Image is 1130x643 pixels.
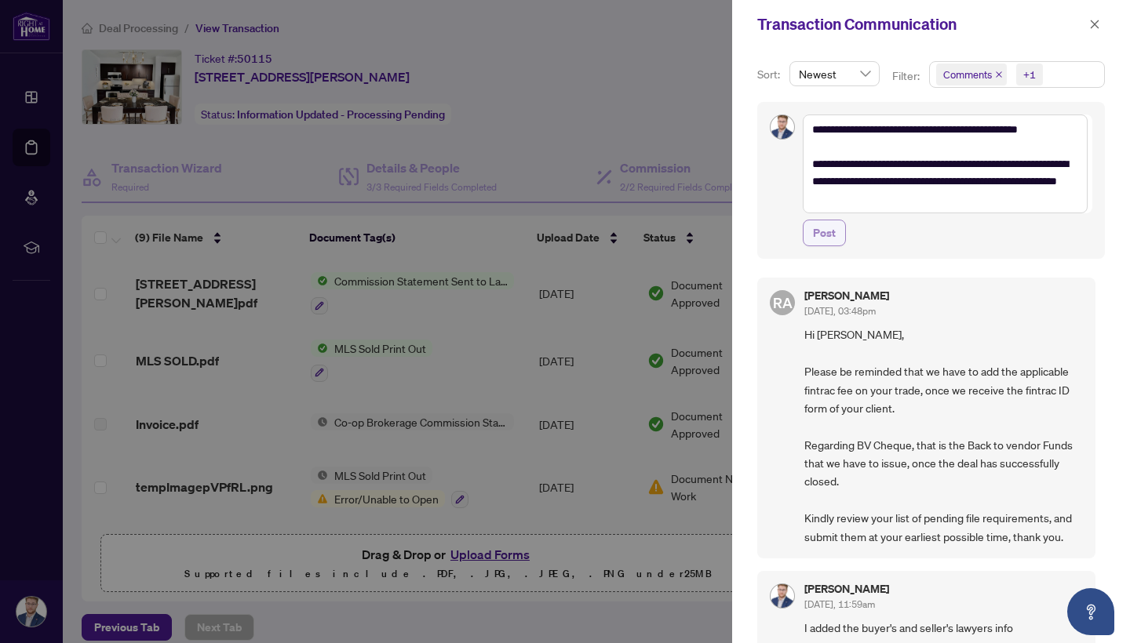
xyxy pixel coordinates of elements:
[813,220,836,245] span: Post
[1067,588,1114,635] button: Open asap
[757,13,1084,36] div: Transaction Communication
[799,62,870,85] span: Newest
[804,305,876,317] span: [DATE], 03:48pm
[804,325,1083,546] span: Hi [PERSON_NAME], Please be reminded that we have to add the applicable fintrac fee on your trade...
[773,292,793,314] span: RA
[1023,67,1036,82] div: +1
[757,66,783,83] p: Sort:
[1089,19,1100,30] span: close
[943,67,992,82] span: Comments
[892,67,922,85] p: Filter:
[771,584,794,608] img: Profile Icon
[995,71,1003,78] span: close
[771,115,794,139] img: Profile Icon
[804,598,875,610] span: [DATE], 11:59am
[804,290,889,301] h5: [PERSON_NAME]
[936,64,1007,85] span: Comments
[804,583,889,594] h5: [PERSON_NAME]
[803,220,846,246] button: Post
